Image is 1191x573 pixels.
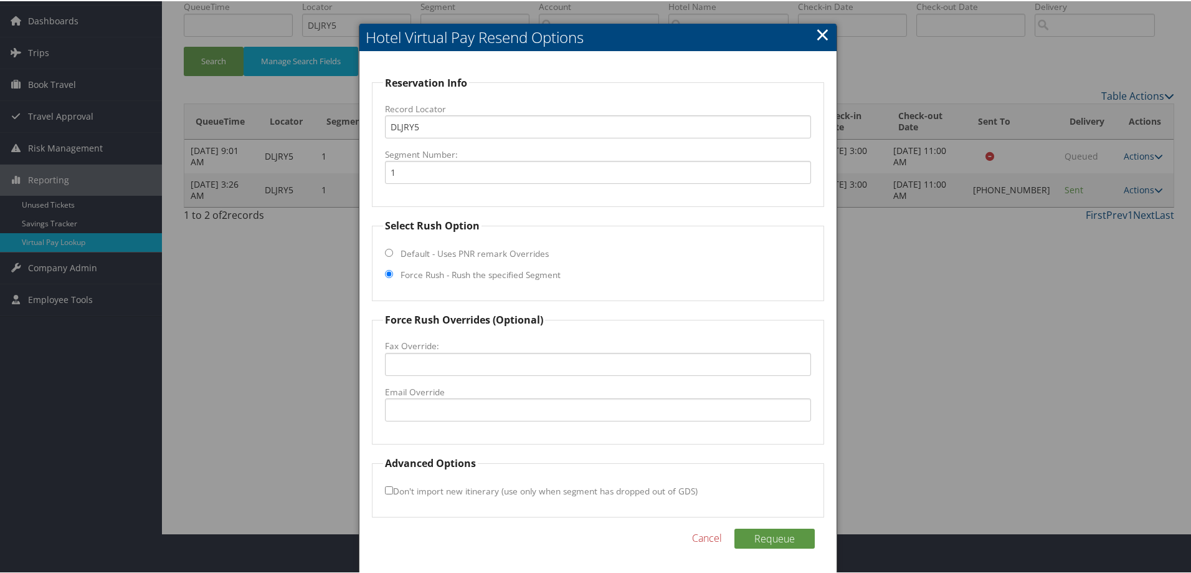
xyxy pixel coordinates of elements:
legend: Reservation Info [383,74,469,89]
label: Default - Uses PNR remark Overrides [401,246,549,259]
label: Fax Override: [385,339,811,351]
legend: Select Rush Option [383,217,482,232]
label: Force Rush - Rush the specified Segment [401,267,561,280]
a: Cancel [692,529,722,544]
label: Record Locator [385,102,811,114]
a: Close [815,21,830,46]
h2: Hotel Virtual Pay Resend Options [359,22,837,50]
input: Don't import new itinerary (use only when segment has dropped out of GDS) [385,485,393,493]
label: Don't import new itinerary (use only when segment has dropped out of GDS) [385,478,698,501]
label: Segment Number: [385,147,811,160]
legend: Force Rush Overrides (Optional) [383,311,545,326]
label: Email Override [385,385,811,397]
button: Requeue [734,527,815,547]
legend: Advanced Options [383,455,478,469]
